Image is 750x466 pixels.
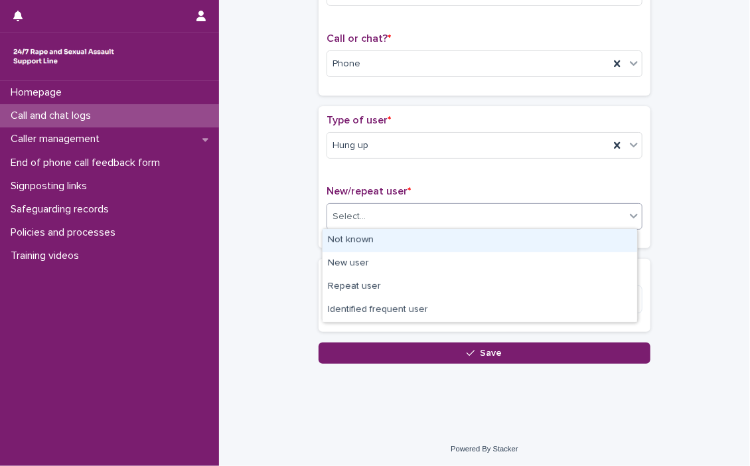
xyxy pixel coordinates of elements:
[5,180,98,193] p: Signposting links
[333,139,368,153] span: Hung up
[5,203,119,216] p: Safeguarding records
[5,110,102,122] p: Call and chat logs
[323,299,637,322] div: Identified frequent user
[323,252,637,275] div: New user
[5,157,171,169] p: End of phone call feedback form
[323,229,637,252] div: Not known
[323,275,637,299] div: Repeat user
[327,33,391,44] span: Call or chat?
[333,210,366,224] div: Select...
[5,250,90,262] p: Training videos
[11,43,117,70] img: rhQMoQhaT3yELyF149Cw
[333,57,360,71] span: Phone
[327,186,411,196] span: New/repeat user
[5,133,110,145] p: Caller management
[327,115,391,125] span: Type of user
[451,445,518,453] a: Powered By Stacker
[319,343,650,364] button: Save
[481,349,502,358] span: Save
[5,226,126,239] p: Policies and processes
[5,86,72,99] p: Homepage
